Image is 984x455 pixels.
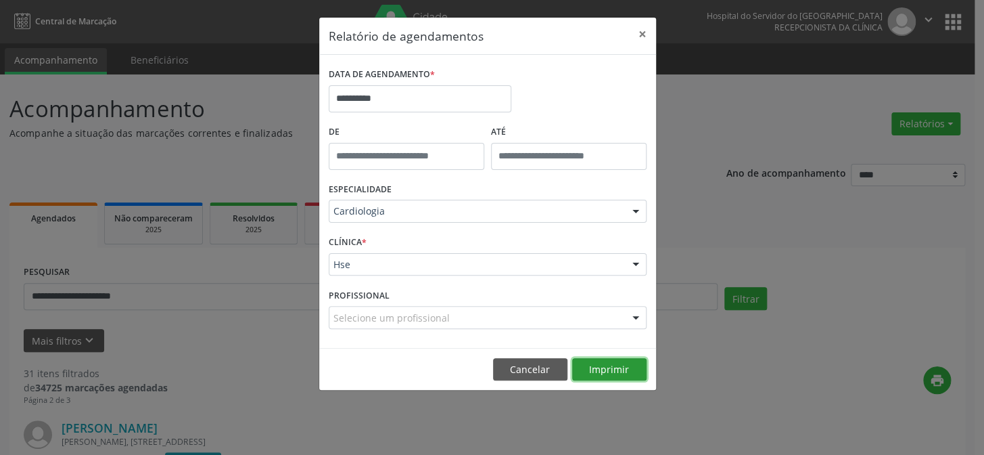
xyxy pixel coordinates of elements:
span: Cardiologia [333,204,619,218]
label: ATÉ [491,122,647,143]
label: DATA DE AGENDAMENTO [329,64,435,85]
label: De [329,122,484,143]
span: Hse [333,258,619,272]
span: Selecione um profissional [333,311,450,325]
button: Close [629,18,656,51]
button: Cancelar [493,358,567,381]
h5: Relatório de agendamentos [329,27,484,45]
label: ESPECIALIDADE [329,179,392,200]
button: Imprimir [572,358,647,381]
label: CLÍNICA [329,232,367,253]
label: PROFISSIONAL [329,285,390,306]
